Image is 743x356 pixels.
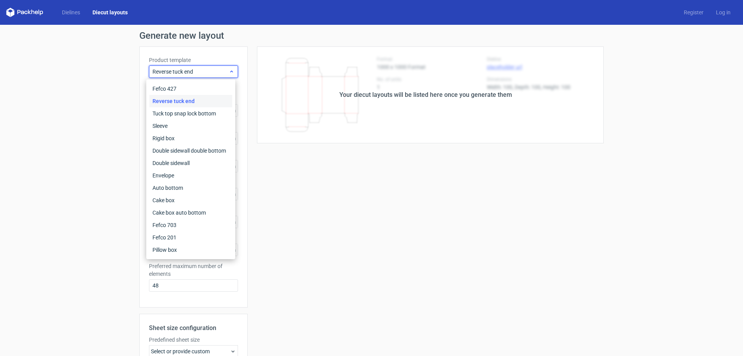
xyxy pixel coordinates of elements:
div: Fefco 427 [149,83,232,95]
a: Diecut layouts [86,9,134,16]
div: Sleeve [149,120,232,132]
div: Cake box [149,194,232,206]
label: Predefined sheet size [149,336,238,344]
div: Double sidewall double bottom [149,144,232,157]
div: Double sidewall [149,157,232,169]
h1: Generate new layout [139,31,604,40]
div: Pillow box [149,244,232,256]
a: Register [678,9,710,16]
a: Log in [710,9,737,16]
div: Your diecut layouts will be listed here once you generate them [339,90,512,100]
label: Preferred maximum number of elements [149,262,238,278]
div: Fefco 703 [149,219,232,231]
h2: Sheet size configuration [149,323,238,333]
div: Envelope [149,169,232,182]
div: Fefco 201 [149,231,232,244]
span: Reverse tuck end [152,68,229,76]
div: Auto bottom [149,182,232,194]
div: Reverse tuck end [149,95,232,107]
div: Cake box auto bottom [149,206,232,219]
div: Tuck top snap lock bottom [149,107,232,120]
div: Rigid box [149,132,232,144]
label: Product template [149,56,238,64]
a: Dielines [56,9,86,16]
